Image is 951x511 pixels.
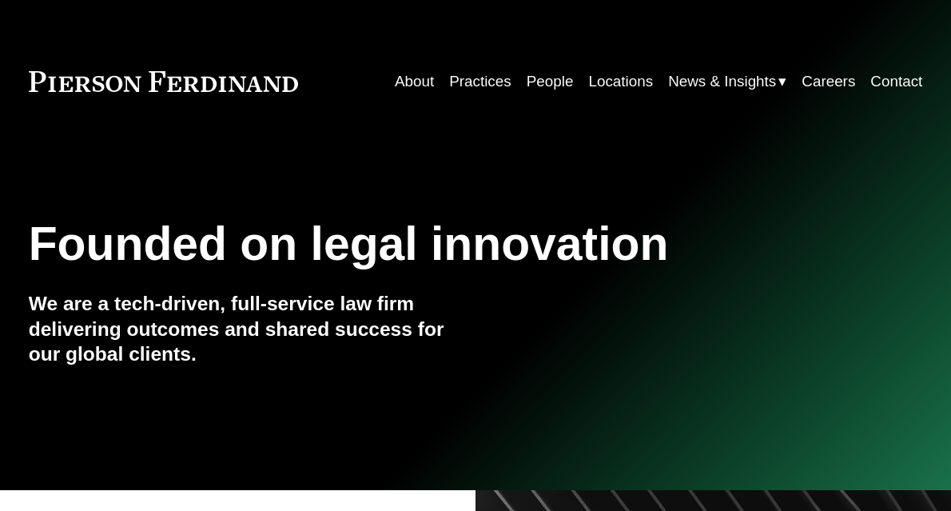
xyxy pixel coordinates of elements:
a: About [395,66,434,97]
a: Careers [802,66,855,97]
a: People [527,66,574,97]
a: folder dropdown [668,66,786,97]
span: News & Insights [668,68,776,95]
a: Locations [588,66,653,97]
a: Contact [870,66,922,97]
a: Practices [449,66,511,97]
h4: We are a tech-driven, full-service law firm delivering outcomes and shared success for our global... [29,291,475,366]
h1: Founded on legal innovation [29,217,774,270]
